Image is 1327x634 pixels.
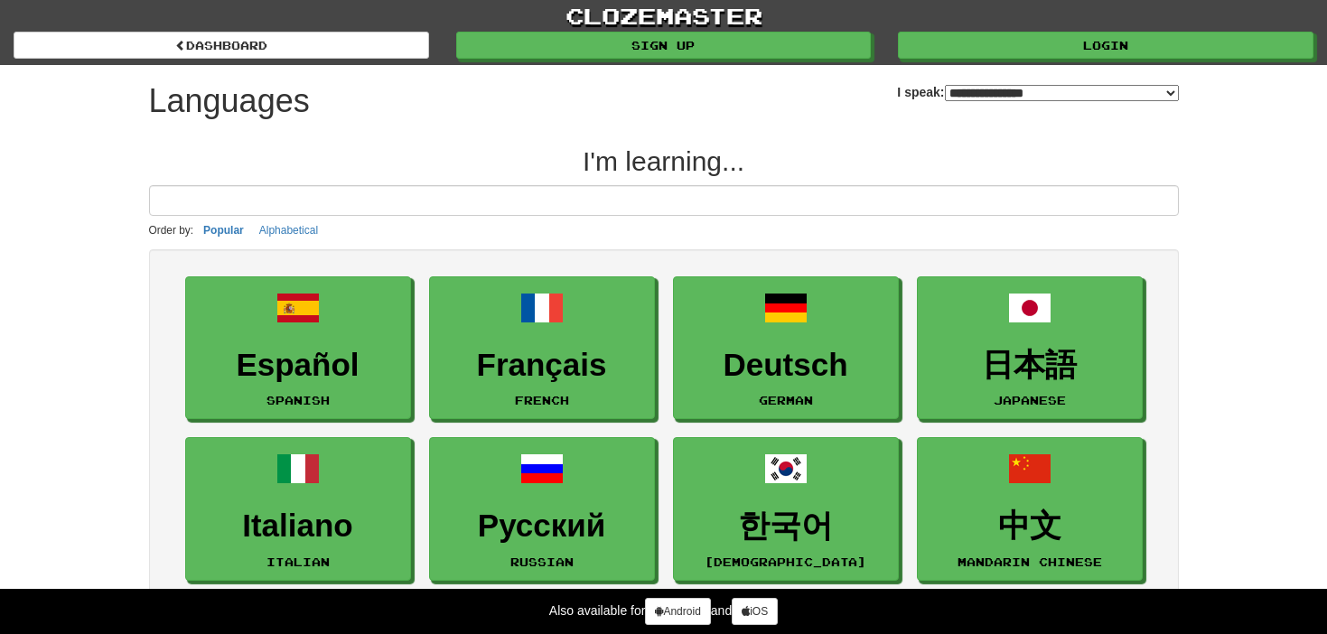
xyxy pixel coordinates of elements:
a: 日本語Japanese [917,276,1143,420]
small: Spanish [266,394,330,406]
h3: 한국어 [683,508,889,544]
h3: Français [439,348,645,383]
button: Popular [198,220,249,240]
small: Mandarin Chinese [958,555,1102,568]
a: Sign up [456,32,872,59]
a: DeutschGerman [673,276,899,420]
button: Alphabetical [254,220,323,240]
a: EspañolSpanish [185,276,411,420]
a: 한국어[DEMOGRAPHIC_DATA] [673,437,899,581]
a: Login [898,32,1313,59]
a: dashboard [14,32,429,59]
small: Russian [510,555,574,568]
a: FrançaisFrench [429,276,655,420]
h3: Español [195,348,401,383]
h3: Русский [439,508,645,544]
small: Order by: [149,224,194,237]
small: [DEMOGRAPHIC_DATA] [705,555,866,568]
h3: Deutsch [683,348,889,383]
a: ItalianoItalian [185,437,411,581]
h3: 中文 [927,508,1133,544]
a: iOS [732,598,778,625]
a: 中文Mandarin Chinese [917,437,1143,581]
h3: 日本語 [927,348,1133,383]
select: I speak: [945,85,1179,101]
a: РусскийRussian [429,437,655,581]
a: Android [645,598,710,625]
h1: Languages [149,83,310,119]
h2: I'm learning... [149,146,1179,176]
h3: Italiano [195,508,401,544]
small: German [759,394,813,406]
small: Italian [266,555,330,568]
small: Japanese [994,394,1066,406]
small: French [515,394,569,406]
label: I speak: [897,83,1178,101]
